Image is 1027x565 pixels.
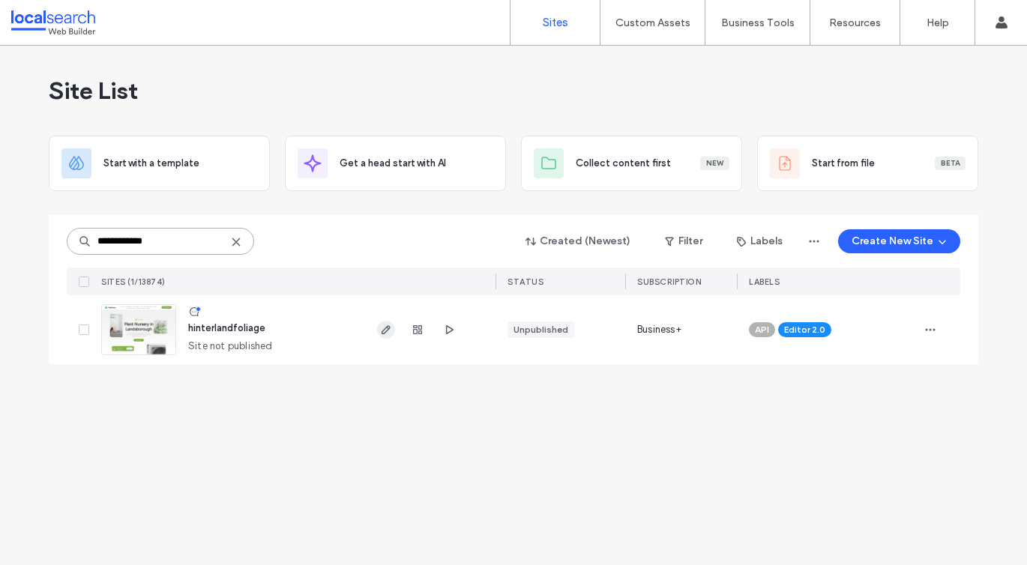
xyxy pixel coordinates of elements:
span: Get a head start with AI [340,156,446,171]
div: Start from fileBeta [757,136,978,191]
span: Collect content first [576,156,671,171]
div: Beta [935,157,966,170]
span: API [755,323,769,336]
div: New [700,157,729,170]
button: Created (Newest) [513,229,644,253]
span: Start with a template [103,156,199,171]
a: hinterlandfoliage [188,322,265,333]
div: Unpublished [513,323,568,336]
label: Help [927,16,949,29]
label: Resources [829,16,881,29]
label: Custom Assets [615,16,690,29]
div: Collect content firstNew [521,136,742,191]
label: Business Tools [721,16,795,29]
span: LABELS [749,277,780,287]
span: Site not published [188,339,273,354]
span: Business+ [637,322,681,337]
span: SUBSCRIPTION [637,277,701,287]
div: Get a head start with AI [285,136,506,191]
button: Filter [650,229,717,253]
button: Create New Site [838,229,960,253]
span: Start from file [812,156,875,171]
span: Editor 2.0 [784,323,825,336]
div: Start with a template [49,136,270,191]
span: Help [34,10,65,24]
button: Labels [723,229,796,253]
label: Sites [543,16,568,29]
span: STATUS [508,277,543,287]
span: Site List [49,76,138,106]
span: SITES (1/13874) [101,277,166,287]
